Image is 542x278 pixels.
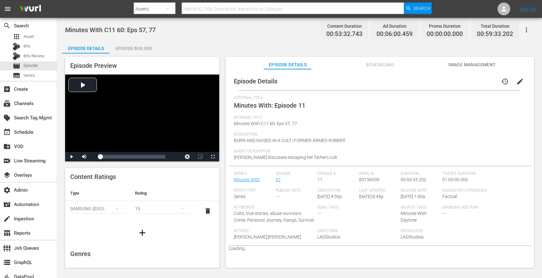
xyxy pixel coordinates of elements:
[442,205,481,210] span: Samsung VOD Row:
[442,171,522,176] span: Target Duration:
[65,263,106,278] th: Type
[3,143,11,150] span: VOD
[442,177,468,182] span: 01:00:00.000
[477,31,513,38] span: 00:59:33.202
[234,234,301,239] span: [PERSON_NAME],[PERSON_NAME]
[442,194,457,199] span: Factual
[70,173,116,181] span: Content Ratings
[13,62,20,70] span: Episode
[13,72,20,79] span: Series
[24,33,34,40] span: Asset
[276,177,281,182] a: 01
[276,171,314,176] span: Season:
[106,263,200,278] th: Genres
[65,152,78,161] button: Play
[317,171,356,176] span: Episode #:
[65,186,219,221] table: simple table
[401,188,439,193] span: Release Date:
[427,31,463,38] span: 00:00:00.000
[24,53,44,59] span: Bits Review
[3,201,11,208] span: Automation
[3,114,11,122] span: Search Tag Mgmt
[234,211,314,223] span: Cults, true stories, abuse survivors Crime, Personal Journey, Gangs, Survival
[24,72,35,79] span: Series
[3,186,11,194] span: Admin
[234,121,297,126] span: Minutes With C11 60: Eps 57, 77
[229,246,531,251] p: Loading...
[200,203,215,218] button: delete
[359,171,397,176] span: Wurl ID:
[376,22,413,31] div: Ad Duration
[317,188,356,193] span: Created On:
[70,200,125,217] div: SAMSUNG ([GEOGRAPHIC_DATA] (the Republic of))
[376,31,413,38] span: 00:06:00.459
[401,205,439,210] span: Search Tags:
[356,61,404,69] span: Scheduling
[3,171,11,179] span: Overlays
[100,155,165,159] div: Progress Bar
[110,41,157,56] div: Episode Builder
[62,41,110,56] div: Episode Details
[317,194,342,199] span: [DATE] 4:36p
[326,31,362,38] span: 00:53:32.743
[401,171,439,176] span: Duration:
[3,100,11,107] span: Channels
[276,194,280,199] span: ---
[3,215,11,223] span: Ingestion
[317,234,340,239] span: LADStudios
[326,22,362,31] div: Content Duration
[359,194,383,199] span: [DATE] 8:45p
[24,43,30,49] span: Bits
[78,152,91,161] button: Mute
[234,205,314,210] span: Keywords:
[234,102,305,109] span: Minutes With: Episode 11
[234,171,272,176] span: Series:
[65,186,130,201] th: Type
[70,62,117,69] span: Episode Preview
[448,61,496,69] span: Image Management
[401,194,425,199] span: [DATE] 1:00a
[207,152,219,161] button: Fullscreen
[501,78,509,85] span: history
[3,244,11,252] span: Job Queues
[401,234,423,239] span: LADStudios
[264,61,311,69] span: Episode Details
[317,177,322,182] span: 11
[317,211,321,216] span: ---
[516,78,524,85] span: edit
[317,229,397,234] span: Directors
[512,74,528,89] button: edit
[442,188,522,193] span: Suggested Categories:
[13,43,20,50] div: Bits
[519,6,536,11] a: Sign Out
[442,211,446,216] span: ---
[234,132,523,137] span: Description
[234,115,523,120] span: Internal Title
[3,157,11,165] span: Live Streaming
[234,149,523,154] span: Short Description
[13,33,20,40] span: Asset
[234,155,338,160] span: [PERSON_NAME] discusses escaping her father's cult.
[3,22,11,30] span: Search
[3,259,11,266] span: GraphQL
[234,188,272,193] span: Entry Type:
[359,177,379,182] span: 83736009
[3,229,11,237] span: Reports
[62,41,110,53] button: Episode Details
[234,229,314,234] span: Actors
[234,96,523,101] span: External Title
[234,194,246,199] span: Series
[401,229,481,234] span: Producers
[234,138,345,143] span: BORN AND RAISED IN A CULT | FORMER ARMED ROBBER
[276,188,314,193] span: Publish Date:
[4,5,11,13] span: menu
[427,22,463,31] div: Promo Duration
[413,3,430,14] span: Search
[194,152,207,161] button: Picture-in-Picture
[15,2,46,17] img: ans4CAIJ8jUAAAAAAAAAAAAAAAAAAAAAAAAgQb4GAAAAAAAAAAAAAAAAAAAAAAAAJMjXAAAAAAAAAAAAAAAAAAAAAAAAgAT5G...
[70,250,91,258] span: Genres
[135,200,190,217] div: 15
[13,52,20,60] div: Bits Review
[204,207,212,215] span: delete
[401,211,427,223] span: Minutes With Daytime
